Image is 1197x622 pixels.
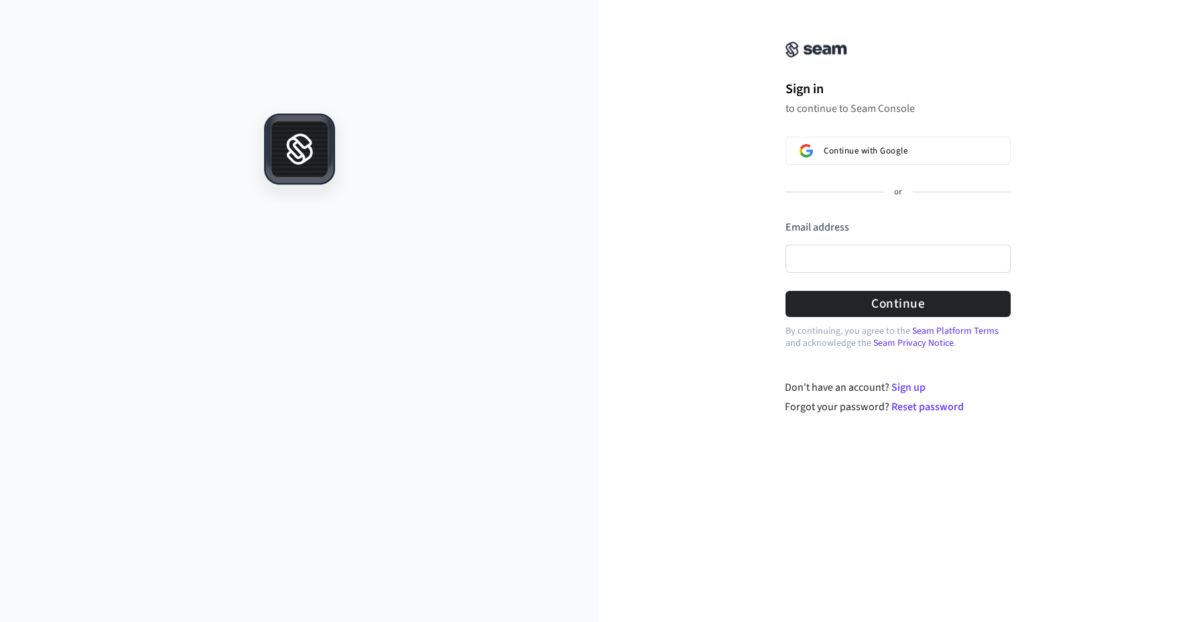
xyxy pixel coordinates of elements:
a: Seam Privacy Notice [873,336,954,350]
p: By continuing, you agree to the and acknowledge the . [785,325,1011,349]
img: Seam Console [785,42,847,58]
h1: Sign in [785,79,1011,99]
a: Seam Platform Terms [912,324,999,338]
div: Forgot your password? [785,399,1011,415]
p: or [894,186,902,198]
button: Continue [785,291,1011,317]
span: Continue with Google [824,145,907,156]
div: Don't have an account? [785,379,1011,395]
a: Sign up [891,380,926,395]
a: Reset password [891,399,964,414]
img: Sign in with Google [800,144,813,158]
button: Sign in with GoogleContinue with Google [785,137,1011,165]
p: to continue to Seam Console [785,102,1011,115]
label: Email address [785,220,849,235]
